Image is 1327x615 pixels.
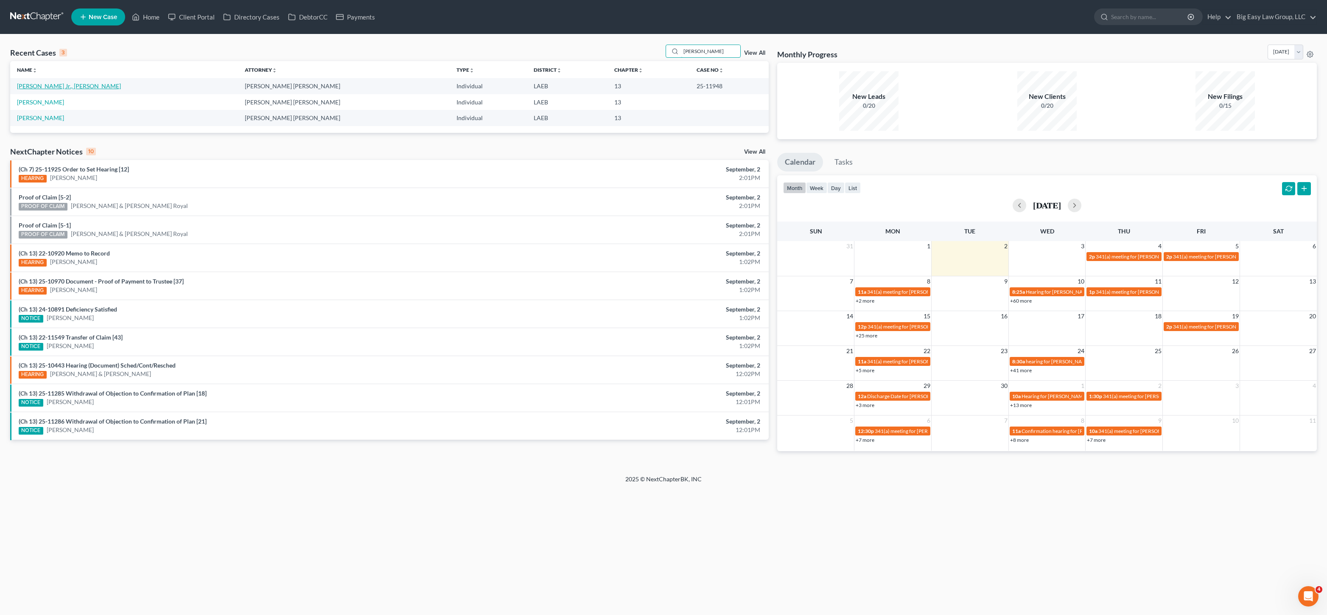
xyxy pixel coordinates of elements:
a: Directory Cases [219,9,284,25]
span: 341(a) meeting for [PERSON_NAME] [875,428,957,434]
i: unfold_more [32,68,37,73]
a: [PERSON_NAME] Jr., [PERSON_NAME] [17,82,121,90]
span: 22 [923,346,931,356]
a: Proof of Claim [5-1] [19,222,71,229]
div: 2:01PM [519,230,760,238]
div: 0/20 [839,101,899,110]
span: 11 [1154,276,1162,286]
a: View All [744,149,765,155]
span: 27 [1308,346,1317,356]
span: 19 [1231,311,1240,321]
span: 21 [845,346,854,356]
span: 28 [845,381,854,391]
span: 25 [1154,346,1162,356]
span: Thu [1118,227,1130,235]
td: Individual [450,110,527,126]
div: 1:02PM [519,314,760,322]
td: LAEB [527,110,608,126]
div: 2:01PM [519,174,760,182]
a: Chapterunfold_more [614,67,643,73]
div: NOTICE [19,343,43,351]
a: +5 more [856,367,874,373]
span: 8 [926,276,931,286]
span: 10 [1077,276,1085,286]
a: +2 more [856,298,874,304]
h2: [DATE] [1033,201,1061,210]
span: 341(a) meeting for [PERSON_NAME] [867,289,949,295]
span: 14 [845,311,854,321]
a: (Ch 13) 25-10970 Document - Proof of Payment to Trustee [37] [19,278,184,285]
span: Sun [810,227,822,235]
a: (Ch 7) 25-11925 Order to Set Hearing [12] [19,166,129,173]
span: 16 [1000,311,1008,321]
div: September, 2 [519,249,760,258]
button: week [806,182,827,194]
span: 8:25a [1012,289,1025,295]
span: 29 [923,381,931,391]
span: 4 [1157,241,1162,251]
a: [PERSON_NAME] [47,314,94,322]
span: 10a [1089,428,1097,434]
span: 7 [1003,416,1008,426]
div: 0/15 [1195,101,1255,110]
button: list [845,182,861,194]
span: hearing for [PERSON_NAME] [1026,358,1091,365]
span: 12 [1231,276,1240,286]
a: DebtorCC [284,9,332,25]
div: September, 2 [519,361,760,370]
td: 13 [608,110,690,126]
span: 26 [1231,346,1240,356]
span: 7 [849,276,854,286]
div: New Clients [1017,92,1077,101]
div: 1:02PM [519,258,760,266]
span: 341(a) meeting for [PERSON_NAME] [1103,393,1185,399]
a: +13 more [1010,402,1032,408]
div: PROOF OF CLAIM [19,231,67,239]
td: [PERSON_NAME] [PERSON_NAME] [238,94,449,110]
span: 6 [1312,241,1317,251]
a: Proof of Claim [5-2] [19,194,71,201]
input: Search by name... [681,45,740,57]
div: 1:02PM [519,342,760,350]
span: 12p [858,323,867,330]
span: 17 [1077,311,1085,321]
div: September, 2 [519,221,760,230]
div: 1:02PM [519,286,760,294]
input: Search by name... [1111,9,1189,25]
button: month [783,182,806,194]
span: 11 [1308,416,1317,426]
span: 31 [845,241,854,251]
td: Individual [450,94,527,110]
td: 13 [608,78,690,94]
a: [PERSON_NAME] [50,258,97,266]
a: [PERSON_NAME] [47,426,94,434]
td: LAEB [527,78,608,94]
span: 341(a) meeting for [PERSON_NAME] [867,358,949,365]
span: Fri [1197,227,1206,235]
h3: Monthly Progress [777,49,837,59]
a: Typeunfold_more [456,67,474,73]
span: 1 [926,241,931,251]
span: 341(a) meeting for [PERSON_NAME] [1096,289,1178,295]
div: NOTICE [19,315,43,323]
div: September, 2 [519,277,760,286]
div: 0/20 [1017,101,1077,110]
div: PROOF OF CLAIM [19,203,67,211]
span: 23 [1000,346,1008,356]
div: 2025 © NextChapterBK, INC [422,475,905,490]
span: 11a [858,289,866,295]
a: Nameunfold_more [17,67,37,73]
td: [PERSON_NAME] [PERSON_NAME] [238,110,449,126]
span: 341(a) meeting for [PERSON_NAME] [1096,253,1178,260]
span: 341(a) meeting for [PERSON_NAME] [868,323,949,330]
span: 2p [1166,323,1172,330]
span: 13 [1308,276,1317,286]
span: 341(a) meeting for [PERSON_NAME] [1173,253,1255,260]
span: 3 [1235,381,1240,391]
span: 1 [1080,381,1085,391]
div: 3 [59,49,67,56]
a: +8 more [1010,437,1029,443]
div: 10 [86,148,96,155]
iframe: Intercom live chat [1298,586,1319,607]
div: HEARING [19,175,47,183]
